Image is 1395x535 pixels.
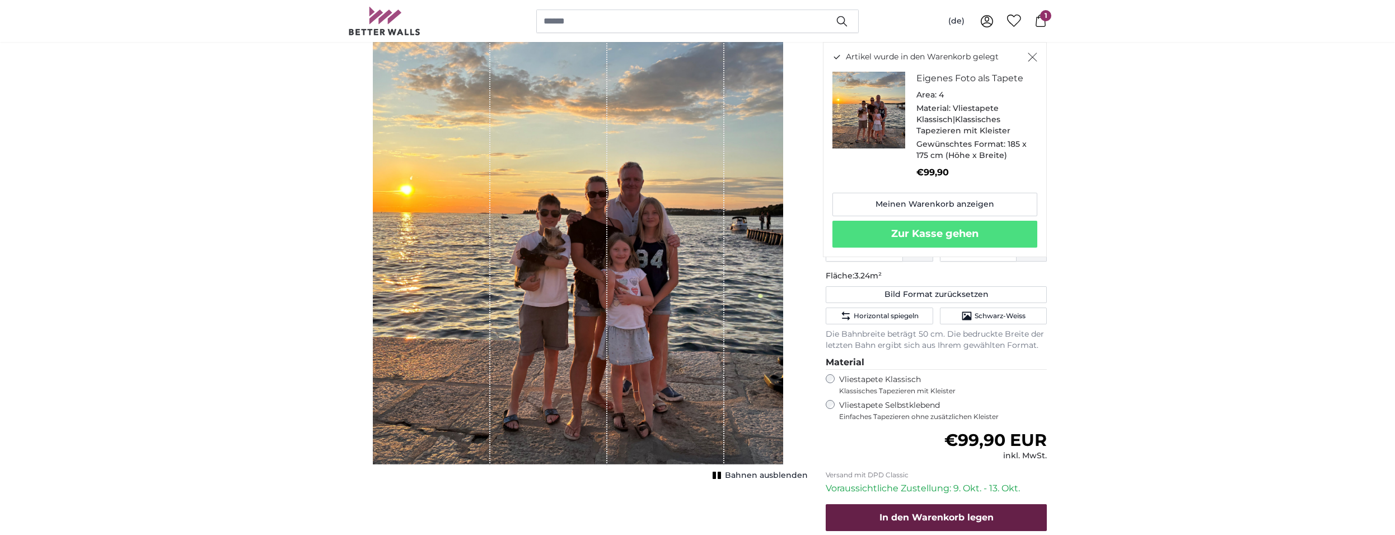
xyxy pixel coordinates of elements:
span: Schwarz-Weiss [975,311,1026,320]
p: Versand mit DPD Classic [826,471,1047,480]
div: Artikel wurde in den Warenkorb gelegt [823,42,1047,257]
button: (de) [939,11,973,31]
span: 185 x 175 cm (Höhe x Breite) [916,139,1027,160]
button: Zur Kasse gehen [832,221,1037,248]
a: Meinen Warenkorb anzeigen [832,193,1037,216]
span: In den Warenkorb legen [879,512,994,523]
p: €99,90 [916,166,1028,179]
button: Schwarz-Weiss [940,308,1047,324]
img: personalised-photo [832,72,905,148]
span: €99,90 EUR [944,430,1047,450]
span: Artikel wurde in den Warenkorb gelegt [846,52,999,63]
button: Bild Format zurücksetzen [826,286,1047,303]
span: Bahnen ausblenden [725,470,808,481]
p: Die Bahnbreite beträgt 50 cm. Die bedruckte Breite der letzten Bahn ergibt sich aus Ihrem gewählt... [826,329,1047,351]
span: 3.24m² [854,271,882,281]
div: 1 of 1 [348,31,808,480]
p: Fläche: [826,271,1047,282]
legend: Material [826,356,1047,370]
span: Klassisches Tapezieren mit Kleister [839,387,1037,396]
span: Material: [916,103,951,113]
span: Area: [916,90,937,100]
p: Voraussichtliche Zustellung: 9. Okt. - 13. Okt. [826,482,1047,495]
span: Vliestapete Klassisch|Klassisches Tapezieren mit Kleister [916,103,1010,136]
div: inkl. MwSt. [944,450,1047,462]
button: Schließen [1028,52,1037,63]
h3: Eigenes Foto als Tapete [916,72,1028,85]
span: 1 [1040,10,1051,21]
button: Horizontal spiegeln [826,308,933,324]
span: 4 [939,90,944,100]
button: Bahnen ausblenden [709,468,808,483]
label: Vliestapete Klassisch [839,374,1037,396]
button: In den Warenkorb legen [826,504,1047,531]
img: Betterwalls [348,7,421,35]
span: Einfaches Tapezieren ohne zusätzlichen Kleister [839,412,1047,421]
span: Gewünschtes Format: [916,139,1005,149]
span: Horizontal spiegeln [854,311,919,320]
label: Vliestapete Selbstklebend [839,400,1047,421]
